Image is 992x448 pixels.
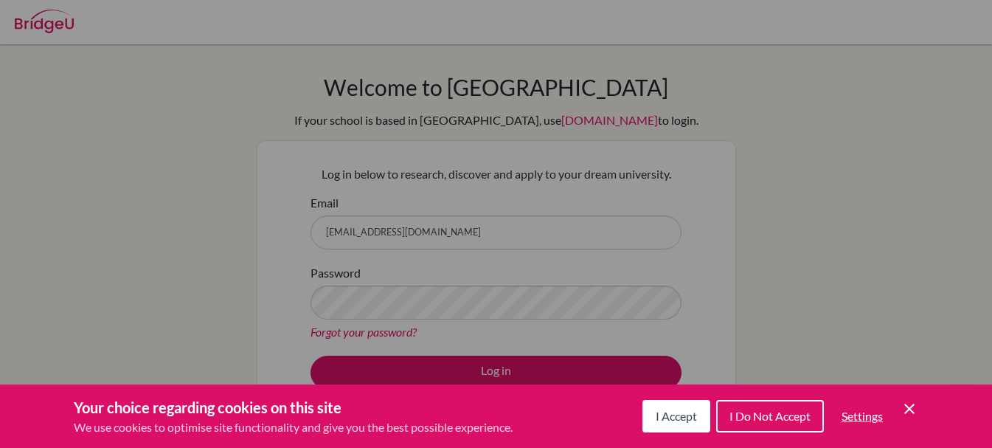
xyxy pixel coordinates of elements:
[74,396,513,418] h3: Your choice regarding cookies on this site
[716,400,824,433] button: I Do Not Accept
[729,409,811,423] span: I Do Not Accept
[842,409,883,423] span: Settings
[901,400,918,418] button: Save and close
[656,409,697,423] span: I Accept
[74,418,513,436] p: We use cookies to optimise site functionality and give you the best possible experience.
[830,402,895,431] button: Settings
[642,400,710,433] button: I Accept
